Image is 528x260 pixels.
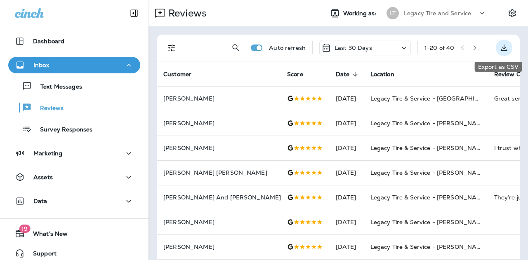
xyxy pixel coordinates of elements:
p: [PERSON_NAME] [163,145,274,151]
td: [DATE] [329,210,364,234]
span: Support [25,250,57,260]
p: [PERSON_NAME] And [PERSON_NAME] [163,194,274,201]
p: Survey Responses [32,126,92,134]
span: What's New [25,230,68,240]
button: Export as CSV [496,40,512,56]
button: Filters [163,40,180,56]
div: Export as CSV [475,62,522,72]
span: 19 [19,225,30,233]
p: Dashboard [33,38,64,45]
td: [DATE] [329,234,364,259]
button: Settings [505,6,520,21]
p: Legacy Tire and Service [404,10,471,16]
p: Marketing [33,150,62,157]
button: Search Reviews [228,40,244,56]
div: 1 - 20 of 40 [424,45,454,51]
button: Survey Responses [8,120,140,138]
td: [DATE] [329,136,364,160]
button: 19What's New [8,225,140,242]
p: [PERSON_NAME] [163,244,274,250]
button: Assets [8,169,140,185]
span: Date [336,71,350,78]
span: Date [336,70,361,78]
p: Reviews [32,105,64,112]
span: Working as: [343,10,378,17]
td: [DATE] [329,185,364,210]
p: [PERSON_NAME] [163,95,274,102]
p: Auto refresh [269,45,306,51]
p: Assets [33,174,53,180]
span: Location [370,71,394,78]
td: [DATE] [329,160,364,185]
button: Marketing [8,145,140,162]
p: [PERSON_NAME] [PERSON_NAME] [163,169,274,176]
p: Inbox [33,62,49,68]
span: Customer [163,71,191,78]
p: Reviews [165,7,207,19]
p: [PERSON_NAME] [163,120,274,126]
td: [DATE] [329,86,364,111]
button: Text Messages [8,77,140,95]
span: Customer [163,70,202,78]
p: Text Messages [32,83,82,91]
div: LT [387,7,399,19]
span: Score [287,71,303,78]
button: Collapse Sidebar [123,5,146,21]
p: [PERSON_NAME] [163,219,274,225]
td: [DATE] [329,111,364,136]
span: Score [287,70,314,78]
button: Data [8,193,140,209]
button: Reviews [8,99,140,116]
button: Inbox [8,57,140,73]
span: Location [370,70,405,78]
p: Last 30 Days [335,45,372,51]
button: Dashboard [8,33,140,49]
p: Data [33,198,47,204]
